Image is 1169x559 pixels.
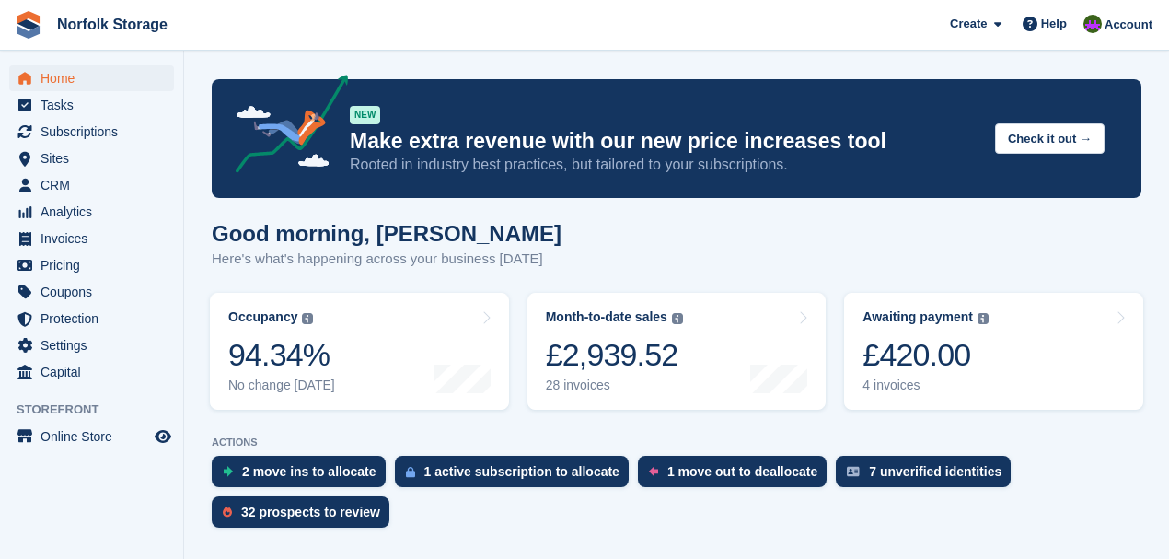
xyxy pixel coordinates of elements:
[844,293,1143,410] a: Awaiting payment £420.00 4 invoices
[302,313,313,324] img: icon-info-grey-7440780725fd019a000dd9b08b2336e03edf1995a4989e88bcd33f0948082b44.svg
[9,65,174,91] a: menu
[212,456,395,496] a: 2 move ins to allocate
[862,336,989,374] div: £420.00
[41,199,151,225] span: Analytics
[9,424,174,449] a: menu
[223,507,232,518] img: prospect-51fa495bee0391a8d652442698ab0144808aea92771e9ea1ae160a38d050c398.svg
[41,424,151,449] span: Online Store
[862,378,989,393] div: 4 invoices
[41,226,151,251] span: Invoices
[228,309,297,325] div: Occupancy
[406,466,415,478] img: active_subscription_to_allocate_icon-d502201f5373d7db506a760aba3b589e785aa758c864c3986d89f69b8ff3...
[424,464,619,479] div: 1 active subscription to allocate
[869,464,1001,479] div: 7 unverified identities
[9,119,174,145] a: menu
[41,306,151,332] span: Protection
[862,309,973,325] div: Awaiting payment
[241,505,380,519] div: 32 prospects to review
[1041,15,1067,33] span: Help
[15,11,42,39] img: stora-icon-8386f47178a22dfd0bd8f6a31ec36ba5ce8667c1dd55bd0f319d3a0aa187defe.svg
[1083,15,1102,33] img: Tom Pearson
[223,466,233,477] img: move_ins_to_allocate_icon-fdf77a2bb77ea45bf5b3d319d69a93e2d87916cf1d5bf7949dd705db3b84f3ca.svg
[350,155,980,175] p: Rooted in industry best practices, but tailored to your subscriptions.
[242,464,376,479] div: 2 move ins to allocate
[41,279,151,305] span: Coupons
[210,293,509,410] a: Occupancy 94.34% No change [DATE]
[50,9,175,40] a: Norfolk Storage
[672,313,683,324] img: icon-info-grey-7440780725fd019a000dd9b08b2336e03edf1995a4989e88bcd33f0948082b44.svg
[9,332,174,358] a: menu
[152,425,174,448] a: Preview store
[638,456,836,496] a: 1 move out to deallocate
[546,336,683,374] div: £2,939.52
[41,146,151,171] span: Sites
[546,309,667,325] div: Month-to-date sales
[41,172,151,198] span: CRM
[350,106,380,124] div: NEW
[978,313,989,324] img: icon-info-grey-7440780725fd019a000dd9b08b2336e03edf1995a4989e88bcd33f0948082b44.svg
[649,466,658,477] img: move_outs_to_deallocate_icon-f764333ba52eb49d3ac5e1228854f67142a1ed5810a6f6cc68b1a99e826820c5.svg
[950,15,987,33] span: Create
[41,252,151,278] span: Pricing
[836,456,1020,496] a: 7 unverified identities
[212,437,1141,448] p: ACTIONS
[9,146,174,171] a: menu
[9,279,174,305] a: menu
[228,336,335,374] div: 94.34%
[212,496,399,537] a: 32 prospects to review
[527,293,827,410] a: Month-to-date sales £2,939.52 28 invoices
[667,464,817,479] div: 1 move out to deallocate
[41,65,151,91] span: Home
[9,199,174,225] a: menu
[41,92,151,118] span: Tasks
[1105,16,1152,34] span: Account
[9,172,174,198] a: menu
[9,226,174,251] a: menu
[9,92,174,118] a: menu
[9,359,174,385] a: menu
[41,332,151,358] span: Settings
[228,378,335,393] div: No change [DATE]
[9,306,174,332] a: menu
[41,359,151,385] span: Capital
[847,466,860,477] img: verify_identity-adf6edd0f0f0b5bbfe63781bf79b02c33cf7c696d77639b501bdc392416b5a36.svg
[212,249,561,270] p: Here's what's happening across your business [DATE]
[9,252,174,278] a: menu
[350,128,980,155] p: Make extra revenue with our new price increases tool
[41,119,151,145] span: Subscriptions
[546,378,683,393] div: 28 invoices
[17,401,183,419] span: Storefront
[395,456,638,496] a: 1 active subscription to allocate
[995,123,1105,154] button: Check it out →
[220,75,349,180] img: price-adjustments-announcement-icon-8257ccfd72463d97f412b2fc003d46551f7dbcb40ab6d574587a9cd5c0d94...
[212,221,561,246] h1: Good morning, [PERSON_NAME]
